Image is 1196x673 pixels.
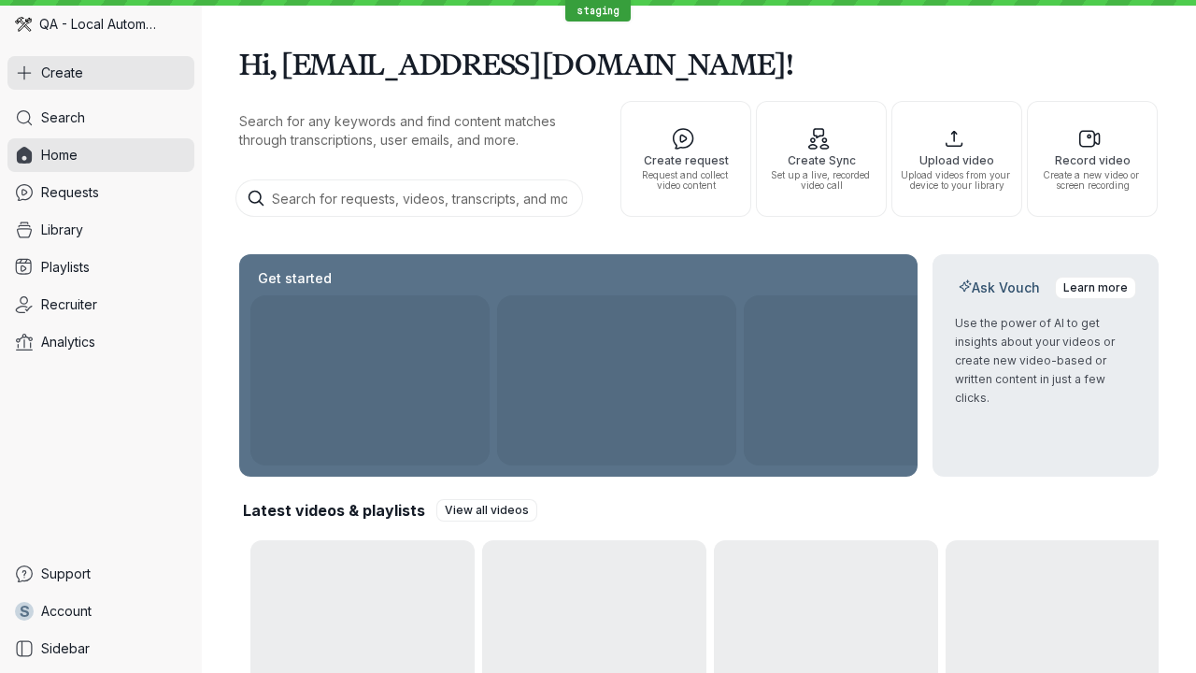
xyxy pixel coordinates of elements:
span: View all videos [445,501,529,520]
span: Create Sync [764,154,878,166]
span: Create [41,64,83,82]
a: Requests [7,176,194,209]
span: s [20,602,30,621]
span: Create request [629,154,743,166]
span: Upload videos from your device to your library [900,170,1014,191]
a: Support [7,557,194,591]
a: Analytics [7,325,194,359]
span: Upload video [900,154,1014,166]
span: Playlists [41,258,90,277]
h2: Latest videos & playlists [243,500,425,521]
a: Recruiter [7,288,194,322]
span: Create a new video or screen recording [1035,170,1149,191]
span: Sidebar [41,639,90,658]
p: Search for any keywords and find content matches through transcriptions, user emails, and more. [239,112,587,150]
a: View all videos [436,499,537,522]
h2: Ask Vouch [955,279,1044,297]
div: QA - Local Automation [7,7,194,41]
a: Library [7,213,194,247]
a: Search [7,101,194,135]
span: Search [41,108,85,127]
span: Support [41,565,91,583]
span: Analytics [41,333,95,351]
h1: Hi, [EMAIL_ADDRESS][DOMAIN_NAME]! [239,37,1159,90]
button: Create requestRequest and collect video content [620,101,751,217]
span: Account [41,602,92,621]
button: Upload videoUpload videos from your device to your library [891,101,1022,217]
span: Record video [1035,154,1149,166]
input: Search for requests, videos, transcripts, and more... [235,179,583,217]
a: Sidebar [7,632,194,666]
a: Home [7,138,194,172]
span: Requests [41,183,99,202]
button: Record videoCreate a new video or screen recording [1027,101,1158,217]
h2: Get started [254,269,335,288]
span: Home [41,146,78,165]
span: Recruiter [41,295,97,314]
span: Request and collect video content [629,170,743,191]
button: Create SyncSet up a live, recorded video call [756,101,887,217]
a: sAccount [7,594,194,628]
a: Learn more [1055,277,1136,299]
a: Playlists [7,251,194,284]
span: Library [41,221,83,239]
img: QA - Local Automation avatar [15,16,32,33]
span: Set up a live, recorded video call [764,170,878,191]
span: Learn more [1063,279,1128,297]
button: Create [7,56,194,90]
span: QA - Local Automation [39,15,159,34]
p: Use the power of AI to get insights about your videos or create new video-based or written conten... [955,314,1136,408]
